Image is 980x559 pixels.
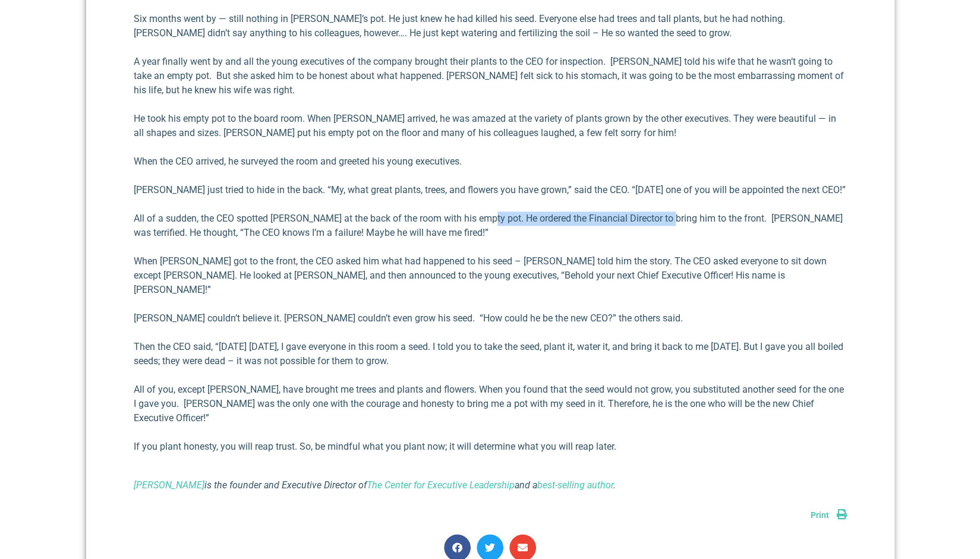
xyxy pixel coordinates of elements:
p: [PERSON_NAME] just tried to hide in the back. “My, what great plants, trees, and flowers you have... [134,183,847,197]
p: All of you, except [PERSON_NAME], have brought me trees and plants and flowers. When you found th... [134,383,847,425]
p: All of a sudden, the CEO spotted [PERSON_NAME] at the back of the room with his empty pot. He ord... [134,211,847,240]
a: The Center for Executive Leadership [367,479,515,491]
i: is the founder and Executive Director of and a . [134,479,616,491]
span: Print [811,510,829,520]
p: When the CEO arrived, he surveyed the room and greeted his young executives. [134,154,847,169]
a: best-selling author [537,479,613,491]
p: When [PERSON_NAME] got to the front, the CEO asked him what had happened to his seed – [PERSON_NA... [134,254,847,297]
a: Print [811,510,847,520]
p: [PERSON_NAME] couldn’t believe it. [PERSON_NAME] couldn’t even grow his seed. “How could he be th... [134,311,847,326]
p: Six months went by — still nothing in [PERSON_NAME]’s pot. He just knew he had killed his seed. E... [134,12,847,40]
p: Then the CEO said, “[DATE] [DATE], I gave everyone in this room a seed. I told you to take the se... [134,340,847,368]
a: [PERSON_NAME] [134,479,204,491]
p: If you plant honesty, you will reap trust. So, be mindful what you plant now; it will determine w... [134,440,847,454]
p: A year finally went by and all the young executives of the company brought their plants to the CE... [134,55,847,97]
p: He took his empty pot to the board room. When [PERSON_NAME] arrived, he was amazed at the variety... [134,112,847,140]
